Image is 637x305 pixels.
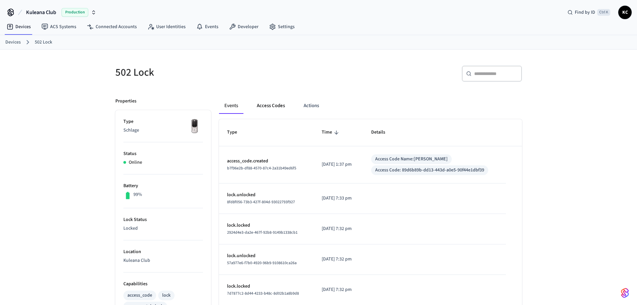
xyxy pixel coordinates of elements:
[82,21,142,33] a: Connected Accounts
[227,165,296,171] span: b7f96e2b-df88-4570-87c4-2a31b49ed6f5
[251,98,290,114] button: Access Codes
[227,158,306,165] p: access_code.created
[123,127,203,134] p: Schlage
[1,21,36,33] a: Devices
[224,21,264,33] a: Developer
[123,225,203,232] p: Locked
[127,292,152,299] div: access_code
[322,161,355,168] p: [DATE] 1:37 pm
[227,252,306,259] p: lock.unlocked
[219,98,522,114] div: ant example
[35,39,52,46] a: 502 Lock
[115,66,315,79] h5: 502 Lock
[322,195,355,202] p: [DATE] 7:33 pm
[219,98,243,114] button: Events
[123,257,203,264] p: Kuleana Club
[597,9,610,16] span: Ctrl K
[142,21,191,33] a: User Identities
[227,230,298,235] span: 2924d4e3-da2e-467f-92b8-9149b1338cb1
[123,150,203,157] p: Status
[227,127,246,138] span: Type
[26,8,56,16] span: Kuleana Club
[186,118,203,135] img: Yale Assure Touchscreen Wifi Smart Lock, Satin Nickel, Front
[227,222,306,229] p: lock.locked
[227,291,299,296] span: 7d7877c2-8d44-4233-b48c-8d02b1a8b9d8
[322,127,341,138] span: Time
[562,6,616,18] div: Find by IDCtrl K
[619,6,631,18] span: KC
[375,156,448,163] div: Access Code Name: [PERSON_NAME]
[322,256,355,263] p: [DATE] 7:32 pm
[322,286,355,293] p: [DATE] 7:32 pm
[322,225,355,232] p: [DATE] 7:32 pm
[298,98,324,114] button: Actions
[618,6,632,19] button: KC
[123,248,203,255] p: Location
[227,283,306,290] p: lock.locked
[133,191,142,198] p: 99%
[375,167,484,174] div: Access Code: 89d6b89b-dd13-443d-a0e5-90f44e1dbf39
[123,118,203,125] p: Type
[575,9,595,16] span: Find by ID
[5,39,21,46] a: Devices
[62,8,88,17] span: Production
[162,292,171,299] div: lock
[36,21,82,33] a: ACS Systems
[115,98,136,105] p: Properties
[227,192,306,199] p: lock.unlocked
[191,21,224,33] a: Events
[123,216,203,223] p: Lock Status
[371,127,394,138] span: Details
[123,281,203,288] p: Capabilities
[227,199,295,205] span: 8fd8f056-73b3-427f-804d-93022793f927
[621,288,629,298] img: SeamLogoGradient.69752ec5.svg
[129,159,142,166] p: Online
[264,21,300,33] a: Settings
[227,260,297,266] span: 57a977e6-f7b0-4920-96b9-9108610ca26a
[123,182,203,189] p: Battery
